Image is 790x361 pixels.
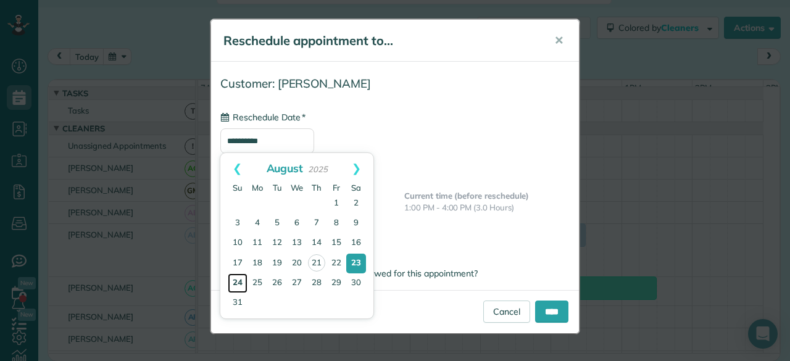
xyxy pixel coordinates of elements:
a: 11 [247,233,267,253]
h5: Reschedule appointment to... [223,32,537,49]
a: 6 [287,214,307,233]
span: Thursday [312,183,322,193]
span: Monday [252,183,263,193]
span: Sunday [233,183,243,193]
span: Saturday [351,183,361,193]
p: 1:00 PM - 4:00 PM (3.0 Hours) [404,202,570,214]
a: 16 [346,233,366,253]
span: Current Date: [DATE] [220,157,570,168]
a: 23 [346,254,366,273]
a: 18 [247,254,267,273]
label: Reschedule Date [220,111,306,123]
a: 12 [267,233,287,253]
a: 17 [228,254,247,273]
b: Current time (before reschedule) [404,191,529,201]
a: 31 [228,293,247,313]
a: 21 [308,254,325,272]
a: 7 [307,214,326,233]
a: 20 [287,254,307,273]
a: 26 [267,273,287,293]
a: 10 [228,233,247,253]
a: 25 [247,273,267,293]
a: 2 [346,194,366,214]
a: 19 [267,254,287,273]
a: 29 [326,273,346,293]
span: August [267,161,304,175]
a: 15 [326,233,346,253]
a: Next [339,153,373,184]
a: 8 [326,214,346,233]
a: 14 [307,233,326,253]
a: 30 [346,273,366,293]
a: 1 [326,194,346,214]
a: 24 [228,273,247,293]
span: Tuesday [273,183,282,193]
h4: Customer: [PERSON_NAME] [220,77,570,90]
a: Cancel [483,301,530,323]
span: Wednesday [291,183,303,193]
a: 27 [287,273,307,293]
span: 2025 [308,164,328,174]
span: ✕ [554,33,563,48]
span: Friday [333,183,340,193]
a: 13 [287,233,307,253]
a: 4 [247,214,267,233]
a: Prev [220,153,254,184]
a: 5 [267,214,287,233]
a: 22 [326,254,346,273]
a: 9 [346,214,366,233]
a: 3 [228,214,247,233]
a: 28 [307,273,326,293]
